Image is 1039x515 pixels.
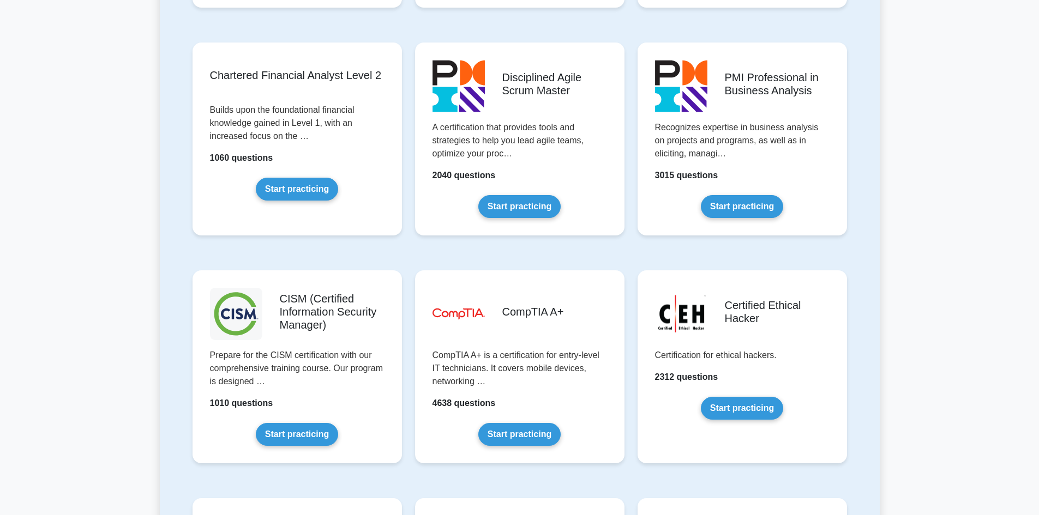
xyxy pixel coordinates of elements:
[256,178,338,201] a: Start practicing
[256,423,338,446] a: Start practicing
[701,195,783,218] a: Start practicing
[701,397,783,420] a: Start practicing
[478,423,561,446] a: Start practicing
[478,195,561,218] a: Start practicing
